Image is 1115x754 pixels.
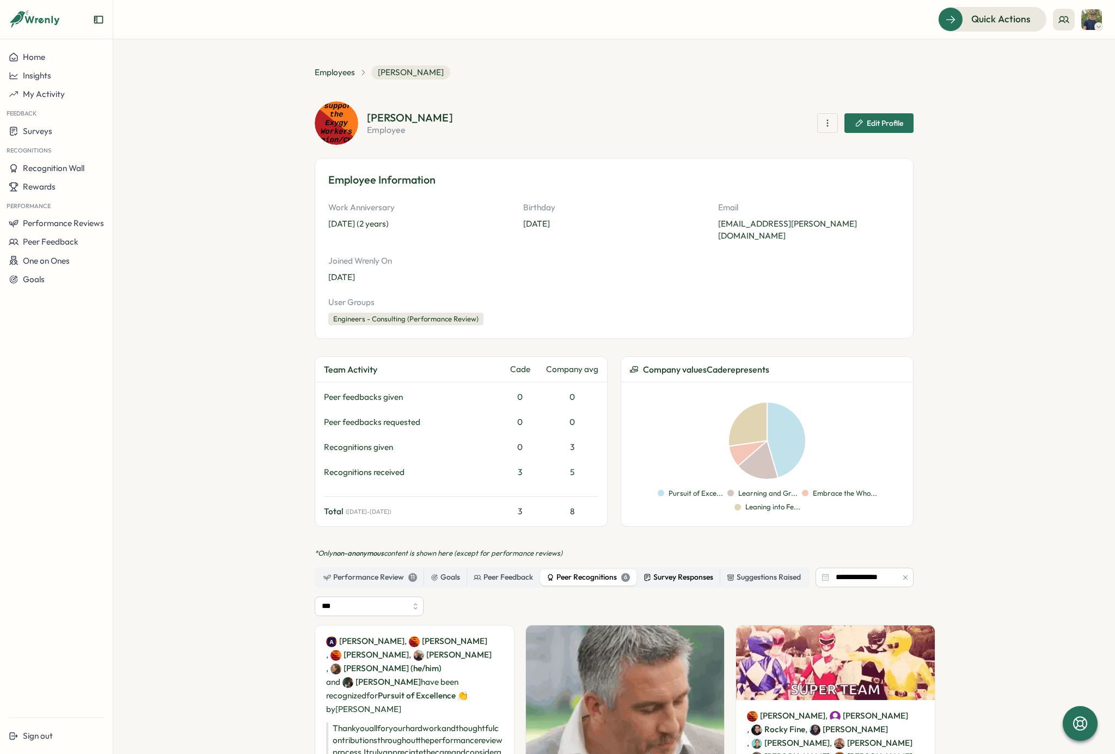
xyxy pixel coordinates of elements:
img: Justin Caovan [342,677,353,688]
span: Pursuit of Excellence 👏 [378,690,468,701]
p: have been recognized by [PERSON_NAME] [326,634,503,716]
span: , [409,648,492,661]
span: Quick Actions [971,12,1031,26]
span: and [326,676,340,688]
p: User Groups [328,296,900,308]
img: Adrien Young [326,636,337,647]
p: Pursuit of Exce... [669,489,723,498]
p: Email [718,202,900,214]
p: [DATE] [523,218,705,230]
span: , [326,648,409,661]
div: 11 [408,573,417,582]
div: 0 [498,441,542,453]
div: Survey Responses [644,571,713,583]
a: Cyndyl Harrison[PERSON_NAME] [834,737,912,749]
div: Peer Recognitions [547,571,630,583]
span: Surveys [23,126,52,136]
div: 3 [498,466,542,478]
span: , [747,736,830,750]
div: Suggestions Raised [727,571,801,583]
span: , [805,722,888,736]
span: Home [23,52,45,62]
a: Employees [315,66,355,78]
img: Shane McDaniel [810,725,820,735]
img: Cade Wolcott [409,636,420,647]
img: Ross Chapman (he/him) [330,664,341,674]
p: Birthday [523,202,705,214]
div: 0 [498,416,542,428]
div: Company avg [546,363,598,375]
p: Embrace the Who... [813,489,877,498]
div: Peer feedbacks given [324,391,494,403]
div: 3 [498,506,542,518]
p: [DATE] (2 years) [328,218,510,230]
p: employee [367,125,453,134]
div: 8 [546,506,598,518]
p: *Only content is shown here (except for performance reviews) [315,549,914,558]
a: T Liu[PERSON_NAME] [330,649,409,661]
span: non-anonymous [333,549,384,557]
div: Cade [498,363,542,375]
span: for [366,690,378,701]
img: Recognition Image [736,625,935,700]
span: Insights [23,70,51,81]
img: T Liu [330,650,341,661]
h3: Employee Information [328,172,900,188]
div: Engineers - Consulting (Performance Review) [328,313,483,326]
a: Shane McDaniel[PERSON_NAME] [810,723,888,735]
span: My Activity [23,89,65,99]
span: Goals [23,274,45,284]
img: Tallulah Kay [830,711,841,722]
span: , [825,709,908,722]
div: Performance Review [323,571,417,583]
button: Expand sidebar [93,14,104,25]
h2: [PERSON_NAME] [367,112,453,123]
a: Adrien Young[PERSON_NAME] [326,635,405,647]
p: [EMAIL_ADDRESS][PERSON_NAME][DOMAIN_NAME] [718,218,900,242]
img: Miguel Zeballos-Vargas [751,738,762,749]
a: Cade Wolcott[PERSON_NAME] [747,710,825,722]
img: Chad Brokaw [1081,9,1102,30]
img: Rocky Fine [751,725,762,735]
p: [DATE] [328,271,510,283]
a: Ross Chapman (he/him)[PERSON_NAME] (he/him) [330,662,442,674]
span: ( [DATE] - [DATE] ) [346,508,391,515]
span: Recognition Wall [23,163,84,173]
a: Tallulah Kay[PERSON_NAME] [830,710,908,722]
div: 0 [546,391,598,403]
span: One on Ones [23,256,70,266]
div: Goals [431,571,460,583]
div: 0 [546,416,598,428]
a: Miguel Zeballos-Vargas[PERSON_NAME] [751,737,830,749]
span: Rewards [23,181,56,192]
div: Team Activity [324,363,494,376]
span: [PERSON_NAME] [371,65,450,80]
span: Sign out [23,731,53,741]
div: 3 [546,441,598,453]
img: Cade Wolcott [315,101,358,145]
p: Work Anniversary [328,202,510,214]
div: Recognitions received [324,466,494,478]
button: Edit Profile [844,113,914,133]
span: , [326,661,442,675]
p: Leaning into Fe... [745,502,800,512]
span: Performance Reviews [23,218,104,228]
span: , [830,736,912,750]
div: Peer feedbacks requested [324,416,494,428]
a: Rocky FineRocky Fine [751,723,805,735]
span: Peer Feedback [23,236,78,247]
div: Recognitions given [324,441,494,453]
p: Learning and Gr... [738,489,798,498]
div: 0 [498,391,542,403]
a: Mark Buckner[PERSON_NAME] [413,649,492,661]
span: , [747,722,805,736]
div: 5 [546,466,598,478]
div: Peer Feedback [474,571,533,583]
img: Mark Buckner [413,650,424,661]
p: Joined Wrenly On [328,255,510,267]
span: , [405,634,487,648]
img: Cyndyl Harrison [834,738,845,749]
a: Cade Wolcott[PERSON_NAME] [409,635,487,647]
